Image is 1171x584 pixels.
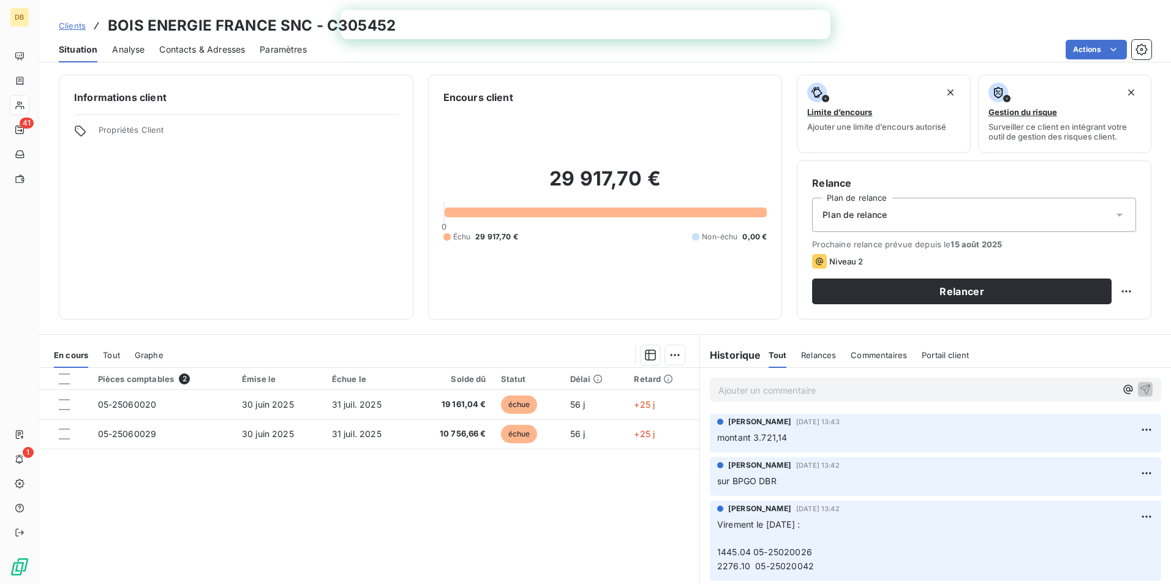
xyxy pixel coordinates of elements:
[59,21,86,31] span: Clients
[98,429,157,439] span: 05-25060029
[10,7,29,27] div: DB
[242,429,294,439] span: 30 juin 2025
[501,374,555,384] div: Statut
[570,429,585,439] span: 56 j
[570,374,620,384] div: Délai
[332,399,382,410] span: 31 juil. 2025
[988,122,1141,141] span: Surveiller ce client en intégrant votre outil de gestion des risques client.
[717,561,814,571] span: 2276.10 05-25020042
[501,395,538,414] span: échue
[807,107,872,117] span: Limite d’encours
[812,239,1136,249] span: Prochaine relance prévue depuis le
[823,209,887,221] span: Plan de relance
[978,75,1151,153] button: Gestion du risqueSurveiller ce client en intégrant votre outil de gestion des risques client.
[242,399,294,410] span: 30 juin 2025
[98,399,157,410] span: 05-25060020
[418,374,486,384] div: Solde dû
[443,167,767,203] h2: 29 917,70 €
[59,20,86,32] a: Clients
[418,428,486,440] span: 10 756,66 €
[951,239,1002,249] span: 15 août 2025
[242,374,317,384] div: Émise le
[812,279,1112,304] button: Relancer
[634,399,655,410] span: +25 j
[728,416,791,427] span: [PERSON_NAME]
[135,350,164,360] span: Graphe
[829,256,863,266] span: Niveau 2
[717,432,787,443] span: montant 3.721,14
[74,90,398,105] h6: Informations client
[332,374,404,384] div: Échue le
[332,429,382,439] span: 31 juil. 2025
[634,429,655,439] span: +25 j
[717,547,812,557] span: 1445.04 05-25020026
[1129,542,1159,572] iframe: Intercom live chat
[702,231,737,242] span: Non-échu
[99,125,398,142] span: Propriétés Client
[20,118,34,129] span: 41
[801,350,836,360] span: Relances
[179,373,190,384] span: 2
[159,43,245,56] span: Contacts & Adresses
[260,43,307,56] span: Paramètres
[812,176,1136,190] h6: Relance
[728,503,791,514] span: [PERSON_NAME]
[1066,40,1127,59] button: Actions
[634,374,692,384] div: Retard
[797,75,970,153] button: Limite d’encoursAjouter une limite d’encours autorisé
[717,519,800,530] span: Virement le [DATE] :
[769,350,787,360] span: Tout
[453,231,471,242] span: Échu
[341,10,830,39] iframe: Intercom live chat bannière
[851,350,907,360] span: Commentaires
[108,15,396,37] h3: BOIS ENERGIE FRANCE SNC - C305452
[796,462,840,469] span: [DATE] 13:42
[54,350,88,360] span: En cours
[796,505,840,512] span: [DATE] 13:42
[742,231,767,242] span: 0,00 €
[717,476,777,486] span: sur BPGO DBR
[922,350,969,360] span: Portail client
[501,425,538,443] span: échue
[23,447,34,458] span: 1
[700,348,761,362] h6: Historique
[59,43,97,56] span: Situation
[807,122,946,132] span: Ajouter une limite d’encours autorisé
[103,350,120,360] span: Tout
[728,460,791,471] span: [PERSON_NAME]
[442,222,446,231] span: 0
[98,373,227,384] div: Pièces comptables
[796,418,840,425] span: [DATE] 13:43
[418,399,486,411] span: 19 161,04 €
[10,120,29,140] a: 41
[112,43,145,56] span: Analyse
[988,107,1057,117] span: Gestion du risque
[443,90,513,105] h6: Encours client
[570,399,585,410] span: 56 j
[10,557,29,577] img: Logo LeanPay
[475,231,518,242] span: 29 917,70 €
